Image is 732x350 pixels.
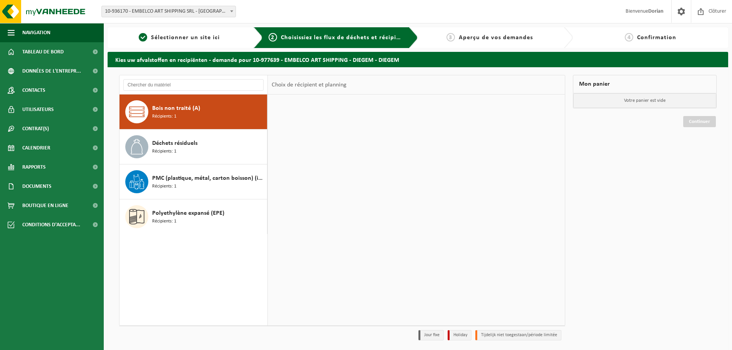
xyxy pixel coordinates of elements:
div: Choix de récipient et planning [268,75,350,95]
span: Confirmation [637,35,676,41]
span: Navigation [22,23,50,42]
span: Aperçu de vos demandes [459,35,533,41]
span: Déchets résiduels [152,139,198,148]
span: Choisissiez les flux de déchets et récipients [281,35,409,41]
strong: Dorian [648,8,664,14]
div: Mon panier [573,75,717,93]
button: Bois non traité (A) Récipients: 1 [120,95,267,129]
span: Récipients: 1 [152,148,176,155]
li: Holiday [448,330,471,340]
span: Contrat(s) [22,119,49,138]
span: Polyethylène expansé (EPE) [152,209,224,218]
a: Continuer [683,116,716,127]
span: Récipients: 1 [152,218,176,225]
li: Jour fixe [418,330,444,340]
span: 1 [139,33,147,41]
span: Rapports [22,158,46,177]
span: Données de l'entrepr... [22,61,81,81]
button: PMC (plastique, métal, carton boisson) (industriel) Récipients: 1 [120,164,267,199]
h2: Kies uw afvalstoffen en recipiënten - demande pour 10-977639 - EMBELCO ART SHIPPING - DIEGEM - DI... [108,52,728,67]
span: 10-936170 - EMBELCO ART SHIPPING SRL - ETTERBEEK [101,6,236,17]
span: Utilisateurs [22,100,54,119]
span: Sélectionner un site ici [151,35,220,41]
span: Boutique en ligne [22,196,68,215]
button: Polyethylène expansé (EPE) Récipients: 1 [120,199,267,234]
span: PMC (plastique, métal, carton boisson) (industriel) [152,174,265,183]
span: Contacts [22,81,45,100]
span: 10-936170 - EMBELCO ART SHIPPING SRL - ETTERBEEK [102,6,236,17]
span: Récipients: 1 [152,113,176,120]
span: Calendrier [22,138,50,158]
span: Récipients: 1 [152,183,176,190]
p: Votre panier est vide [573,93,716,108]
span: Documents [22,177,51,196]
a: 1Sélectionner un site ici [111,33,247,42]
span: Conditions d'accepta... [22,215,80,234]
span: 4 [625,33,633,41]
button: Déchets résiduels Récipients: 1 [120,129,267,164]
span: Tableau de bord [22,42,64,61]
span: 3 [447,33,455,41]
span: 2 [269,33,277,41]
li: Tijdelijk niet toegestaan/période limitée [475,330,561,340]
span: Bois non traité (A) [152,104,200,113]
input: Chercher du matériel [123,79,264,91]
